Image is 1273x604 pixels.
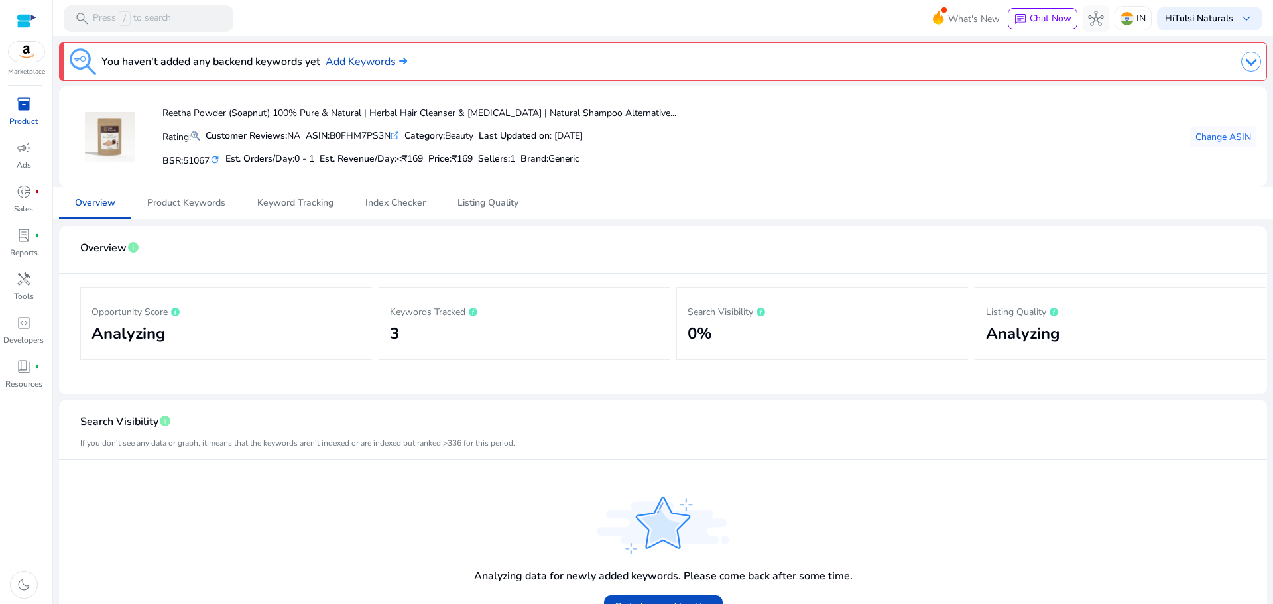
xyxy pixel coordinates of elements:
[74,11,90,27] span: search
[1190,126,1256,147] button: Change ASIN
[306,129,399,143] div: B0FHM7PS3N
[34,233,40,238] span: fiber_manual_record
[257,198,333,208] span: Keyword Tracking
[396,152,423,165] span: <₹169
[91,303,361,319] p: Opportunity Score
[306,129,330,142] b: ASIN:
[326,54,407,70] a: Add Keywords
[688,324,957,343] h2: 0%
[1136,7,1146,30] p: IN
[75,198,115,208] span: Overview
[457,198,518,208] span: Listing Quality
[225,154,314,165] h5: Est. Orders/Day:
[162,152,220,167] h5: BSR:
[479,129,550,142] b: Last Updated on
[16,140,32,156] span: campaign
[9,42,44,62] img: amazon.svg
[548,152,579,165] span: Generic
[162,128,200,144] p: Rating:
[1083,5,1109,32] button: hub
[365,198,426,208] span: Index Checker
[16,271,32,287] span: handyman
[404,129,473,143] div: Beauty
[16,96,32,112] span: inventory_2
[80,410,158,434] span: Search Visibility
[688,303,957,319] p: Search Visibility
[8,67,45,77] p: Marketplace
[1174,12,1233,25] b: Tulsi Naturals
[320,154,423,165] h5: Est. Revenue/Day:
[16,184,32,200] span: donut_small
[520,154,579,165] h5: :
[14,203,33,215] p: Sales
[93,11,171,26] p: Press to search
[5,378,42,390] p: Resources
[147,198,225,208] span: Product Keywords
[390,303,660,319] p: Keywords Tracked
[183,154,210,167] span: 51067
[210,154,220,166] mat-icon: refresh
[1008,8,1077,29] button: chatChat Now
[986,324,1256,343] h2: Analyzing
[474,570,853,583] h4: Analyzing data for newly added keywords. Please come back after some time.
[9,115,38,127] p: Product
[16,577,32,593] span: dark_mode
[206,129,287,142] b: Customer Reviews:
[17,159,31,171] p: Ads
[1165,14,1233,23] p: Hi
[510,152,515,165] span: 1
[948,7,1000,30] span: What's New
[119,11,131,26] span: /
[1030,12,1071,25] span: Chat Now
[85,112,135,162] img: 71av0PV5tFL.jpg
[390,324,660,343] h2: 3
[80,437,515,450] mat-card-subtitle: If you don't see any data or graph, it means that the keywords aren't indexed or are indexed but ...
[478,154,515,165] h5: Sellers:
[34,364,40,369] span: fiber_manual_record
[452,152,473,165] span: ₹169
[34,189,40,194] span: fiber_manual_record
[428,154,473,165] h5: Price:
[70,48,96,75] img: keyword-tracking.svg
[1014,13,1027,26] span: chat
[1241,52,1261,72] img: dropdown-arrow.svg
[1195,130,1251,144] span: Change ASIN
[16,227,32,243] span: lab_profile
[520,152,546,165] span: Brand
[80,237,127,260] span: Overview
[101,54,320,70] h3: You haven't added any backend keywords yet
[3,334,44,346] p: Developers
[91,324,361,343] h2: Analyzing
[396,57,407,65] img: arrow-right.svg
[986,303,1256,319] p: Listing Quality
[479,129,583,143] div: : [DATE]
[1239,11,1254,27] span: keyboard_arrow_down
[10,247,38,259] p: Reports
[206,129,300,143] div: NA
[294,152,314,165] span: 0 - 1
[162,108,676,119] h4: Reetha Powder (Soapnut) 100% Pure & Natural | Herbal Hair Cleanser & [MEDICAL_DATA] | Natural Sha...
[404,129,445,142] b: Category:
[16,359,32,375] span: book_4
[1121,12,1134,25] img: in.svg
[127,241,140,254] span: info
[14,290,34,302] p: Tools
[158,414,172,428] span: info
[1088,11,1104,27] span: hub
[16,315,32,331] span: code_blocks
[597,497,729,554] img: personalised.svg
